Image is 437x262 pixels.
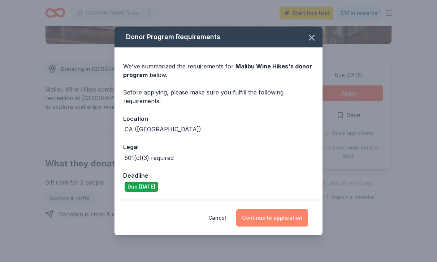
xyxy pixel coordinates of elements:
div: Deadline [123,171,314,180]
div: Location [123,114,314,123]
div: Due [DATE] [125,182,158,192]
div: Donor Program Requirements [114,27,323,47]
button: Continue to application [236,209,308,227]
div: Legal [123,142,314,152]
div: We've summarized the requirements for below. [123,62,314,79]
div: CA ([GEOGRAPHIC_DATA]) [125,125,201,134]
div: 501(c)(3) required [125,153,174,162]
button: Cancel [208,209,226,227]
div: Before applying, please make sure you fulfill the following requirements: [123,88,314,105]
